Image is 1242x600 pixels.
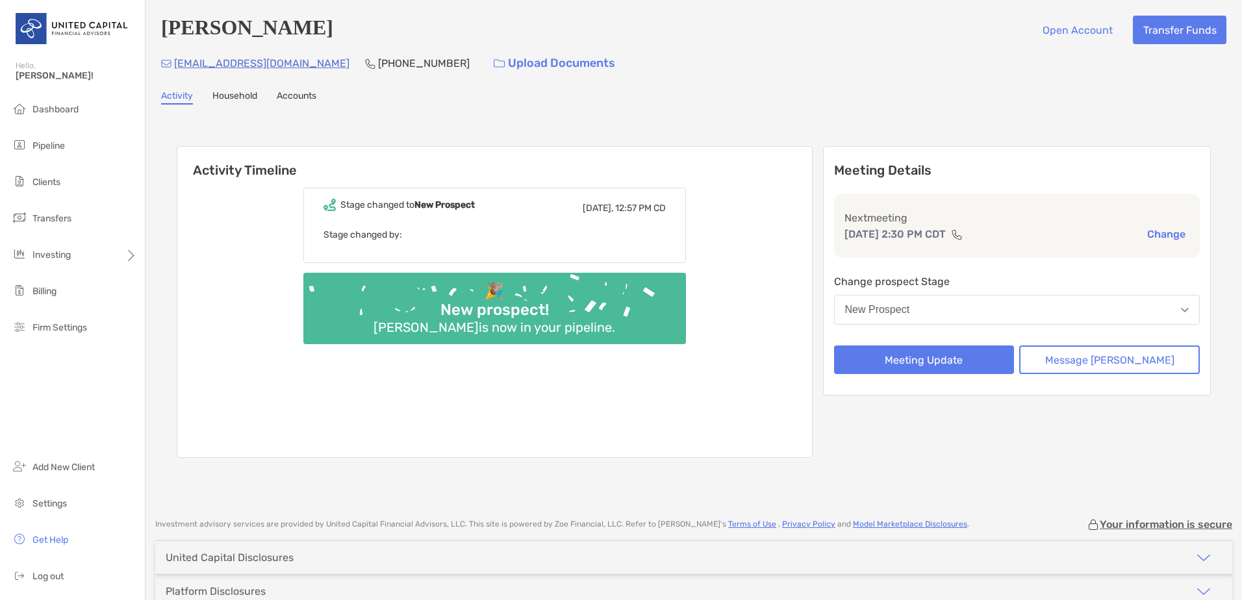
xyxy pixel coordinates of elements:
[1032,16,1122,44] button: Open Account
[1133,16,1226,44] button: Transfer Funds
[12,101,27,116] img: dashboard icon
[166,585,266,597] div: Platform Disclosures
[12,458,27,474] img: add_new_client icon
[303,273,686,333] img: Confetti
[32,177,60,188] span: Clients
[1196,584,1211,599] img: icon arrow
[323,199,336,211] img: Event icon
[834,345,1015,374] button: Meeting Update
[323,227,666,243] p: Stage changed by:
[32,140,65,151] span: Pipeline
[12,246,27,262] img: investing icon
[166,551,294,564] div: United Capital Disclosures
[479,282,509,301] div: 🎉
[32,286,57,297] span: Billing
[951,229,963,240] img: communication type
[845,304,910,316] div: New Prospect
[844,226,946,242] p: [DATE] 2:30 PM CDT
[174,55,349,71] p: [EMAIL_ADDRESS][DOMAIN_NAME]
[12,319,27,334] img: firm-settings icon
[1100,518,1232,531] p: Your information is secure
[12,137,27,153] img: pipeline icon
[32,249,71,260] span: Investing
[277,90,316,105] a: Accounts
[161,90,193,105] a: Activity
[12,531,27,547] img: get-help icon
[12,282,27,298] img: billing icon
[340,199,475,210] div: Stage changed to
[834,295,1200,325] button: New Prospect
[583,203,613,214] span: [DATE],
[414,199,475,210] b: New Prospect
[1196,550,1211,566] img: icon arrow
[834,162,1200,179] p: Meeting Details
[435,301,554,319] div: New prospect!
[485,49,624,77] a: Upload Documents
[32,498,67,509] span: Settings
[12,173,27,189] img: clients icon
[32,104,79,115] span: Dashboard
[782,519,835,529] a: Privacy Policy
[32,322,87,333] span: Firm Settings
[615,203,666,214] span: 12:57 PM CD
[32,571,64,582] span: Log out
[1019,345,1200,374] button: Message [PERSON_NAME]
[494,59,505,68] img: button icon
[212,90,257,105] a: Household
[32,534,68,545] span: Get Help
[378,55,470,71] p: [PHONE_NUMBER]
[32,213,71,224] span: Transfers
[365,58,375,69] img: Phone Icon
[844,210,1190,226] p: Next meeting
[16,70,137,81] span: [PERSON_NAME]!
[32,462,95,473] span: Add New Client
[728,519,776,529] a: Terms of Use
[12,568,27,583] img: logout icon
[155,519,969,529] p: Investment advisory services are provided by United Capital Financial Advisors, LLC . This site i...
[12,210,27,225] img: transfers icon
[161,16,333,44] h4: [PERSON_NAME]
[853,519,967,529] a: Model Marketplace Disclosures
[1143,227,1189,241] button: Change
[12,495,27,510] img: settings icon
[368,319,620,335] div: [PERSON_NAME] is now in your pipeline.
[161,60,171,68] img: Email Icon
[16,5,129,52] img: United Capital Logo
[1181,308,1189,312] img: Open dropdown arrow
[177,147,812,178] h6: Activity Timeline
[834,273,1200,290] p: Change prospect Stage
